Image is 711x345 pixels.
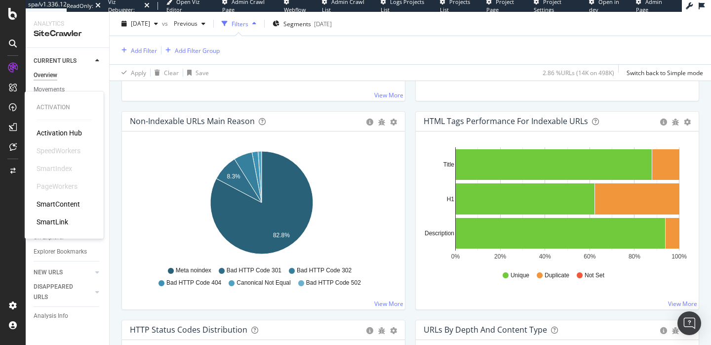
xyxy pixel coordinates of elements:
a: SmartLink [37,217,68,227]
button: Add Filter Group [161,44,220,56]
button: Segments[DATE] [269,16,336,32]
a: Activation Hub [37,128,82,138]
a: SmartContent [37,199,80,209]
a: Analysis Info [34,311,102,321]
a: View More [374,91,403,99]
span: Duplicate [545,271,569,280]
a: View More [668,300,697,308]
button: Add Filter [118,44,157,56]
div: SpeedWorkers [37,146,80,156]
span: Segments [283,19,311,28]
span: Canonical Not Equal [237,279,290,287]
div: bug [378,327,385,334]
div: gear [390,119,397,126]
text: 82.8% [273,232,290,239]
button: Previous [170,16,209,32]
text: 60% [584,253,595,260]
text: 8.3% [227,173,240,180]
span: Bad HTTP Code 502 [306,279,361,287]
span: 2025 May. 28th [131,19,150,28]
button: Clear [151,65,179,81]
text: 80% [629,253,640,260]
div: circle-info [660,327,667,334]
div: gear [390,327,397,334]
div: circle-info [366,327,373,334]
div: Overview [34,70,57,81]
div: CURRENT URLS [34,56,77,66]
text: Description [425,230,454,237]
span: vs [162,19,170,28]
div: Add Filter Group [175,46,220,54]
button: [DATE] [118,16,162,32]
span: Not Set [585,271,604,280]
svg: A chart. [424,147,687,262]
div: NEW URLS [34,267,63,278]
button: Apply [118,65,146,81]
svg: A chart. [130,147,394,262]
button: Save [183,65,209,81]
div: Add Filter [131,46,157,54]
div: Explorer Bookmarks [34,247,87,257]
text: 100% [671,253,687,260]
div: circle-info [366,119,373,126]
span: Webflow [284,6,306,13]
span: Bad HTTP Code 404 [166,279,221,287]
text: Title [443,161,455,168]
a: Explorer Bookmarks [34,247,102,257]
a: View More [374,300,403,308]
div: Movements [34,85,65,95]
a: CURRENT URLS [34,56,92,66]
div: ReadOnly: [67,2,93,10]
text: 20% [494,253,506,260]
span: Bad HTTP Code 302 [297,266,352,275]
div: SiteCrawler [34,28,101,40]
div: URLs by Depth and Content Type [424,325,547,335]
div: bug [672,119,679,126]
div: Switch back to Simple mode [627,68,703,77]
div: 2.86 % URLs ( 14K on 498K ) [543,68,614,77]
div: Clear [164,68,179,77]
div: Filters [232,19,248,28]
div: bug [378,119,385,126]
text: 40% [539,253,551,260]
span: Bad HTTP Code 301 [227,266,281,275]
div: DISAPPEARED URLS [34,282,83,302]
span: Meta noindex [176,266,211,275]
div: HTML Tags Performance for Indexable URLs [424,116,588,126]
text: H1 [447,196,455,203]
div: PageWorkers [37,181,78,191]
span: Unique [511,271,529,280]
div: Analytics [34,20,101,28]
span: Previous [170,19,197,28]
div: Open Intercom Messenger [677,311,701,335]
div: bug [672,327,679,334]
a: Movements [34,85,102,95]
button: Switch back to Simple mode [623,65,703,81]
div: Non-Indexable URLs Main Reason [130,116,255,126]
text: 0% [451,253,460,260]
div: Apply [131,68,146,77]
div: Save [196,68,209,77]
a: Overview [34,70,102,81]
div: [DATE] [314,19,332,28]
div: gear [684,119,691,126]
div: Activation [37,103,92,112]
div: Analysis Info [34,311,68,321]
button: Filters [218,16,260,32]
a: NEW URLS [34,267,92,278]
a: DISAPPEARED URLS [34,282,92,302]
div: SmartIndex [37,164,72,173]
div: HTTP Status Codes Distribution [130,325,247,335]
div: circle-info [660,119,667,126]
